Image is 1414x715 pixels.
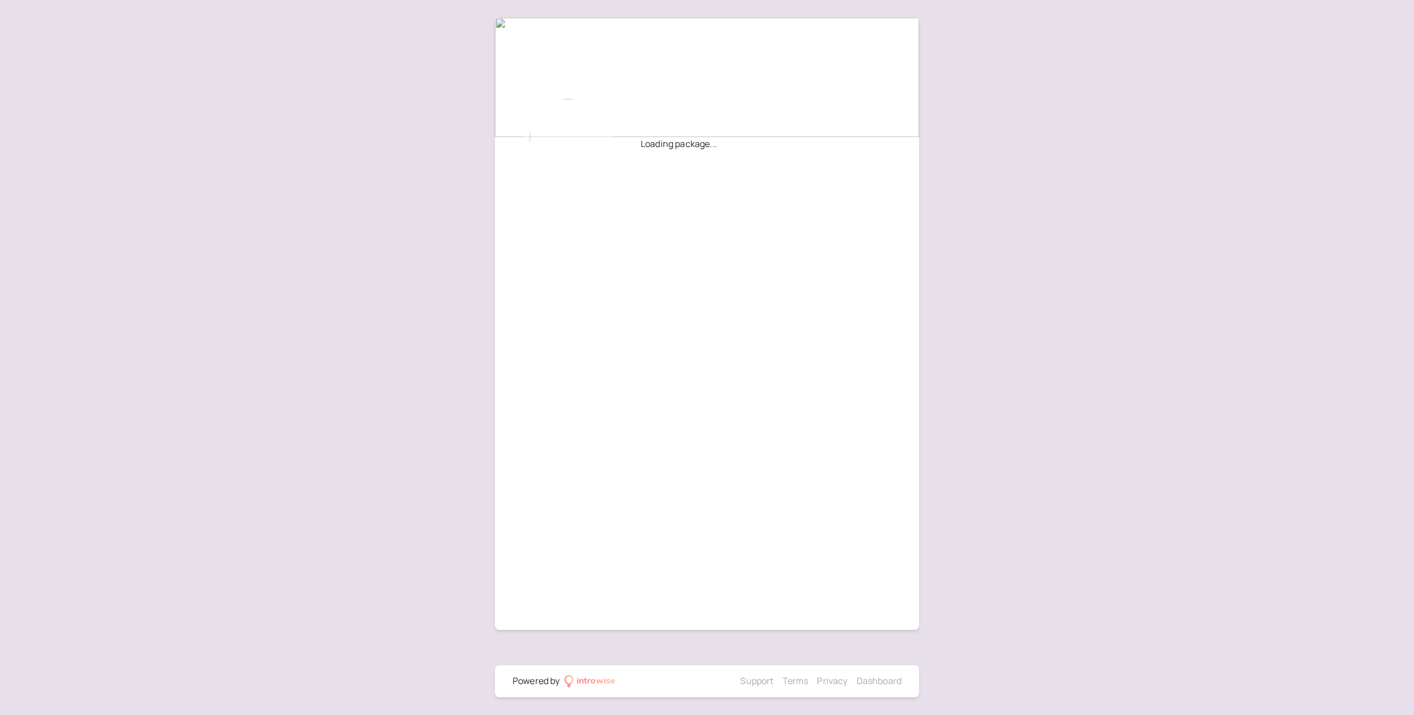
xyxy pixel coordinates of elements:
a: introwise [564,674,616,688]
a: Privacy [817,675,847,687]
div: Loading package... [641,137,901,181]
a: Support [740,675,773,687]
a: Terms [783,675,809,687]
div: Powered by [513,674,560,688]
a: Dashboard [857,675,901,687]
div: introwise [577,674,615,688]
